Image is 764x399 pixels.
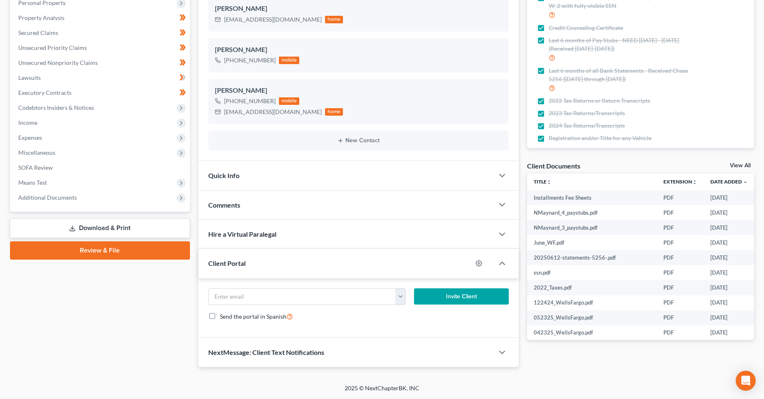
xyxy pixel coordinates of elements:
td: PDF [657,325,704,340]
span: Hire a Virtual Paralegal [208,230,276,238]
button: Invite Client [414,288,509,305]
span: Registration and/or Title for any Vehicle [549,134,651,142]
span: Unsecured Priority Claims [18,44,87,51]
span: 2024 Tax Returns/Transcripts [549,121,625,130]
td: Installments Fee Sheets [527,190,657,205]
td: PDF [657,190,704,205]
div: [PERSON_NAME] [215,45,503,55]
td: [DATE] [704,190,754,205]
td: ssn.pdf [527,265,657,280]
button: New Contact [215,137,503,144]
td: [DATE] [704,220,754,235]
td: PDF [657,235,704,250]
span: Quick Info [208,171,239,179]
td: PDF [657,310,704,325]
span: Miscellaneous [18,149,55,156]
td: PDF [657,265,704,280]
span: Income [18,119,37,126]
td: [DATE] [704,325,754,340]
div: home [325,108,343,116]
td: PDF [657,205,704,220]
span: Property Analysis [18,14,64,21]
a: Secured Claims [12,25,190,40]
td: PDF [657,295,704,310]
a: SOFA Review [12,160,190,175]
td: 042325_WellsFargo.pdf [527,325,657,340]
span: Lawsuits [18,74,41,81]
span: Comments [208,201,240,209]
i: unfold_more [692,180,697,185]
span: Unsecured Nonpriority Claims [18,59,98,66]
div: 2025 © NextChapterBK, INC [145,384,619,399]
span: Additional Documents [18,194,77,201]
span: SOFA Review [18,164,53,171]
input: Enter email [209,289,396,305]
span: Last 6 months of Pay Stubs - NEED [DATE] - [DATE] (Received [DATE]-[DATE]) [549,36,690,53]
span: Credit Counseling Certificate [549,24,623,32]
span: Expenses [18,134,42,141]
a: Lawsuits [12,70,190,85]
a: Executory Contracts [12,85,190,100]
span: Codebtors Insiders & Notices [18,104,94,111]
div: [PHONE_NUMBER] [224,56,276,64]
a: Titleunfold_more [534,178,552,185]
a: Extensionunfold_more [663,178,697,185]
td: 122424_WellsFargo.pdf [527,295,657,310]
td: PDF [657,280,704,295]
td: [DATE] [704,310,754,325]
td: [DATE] [704,250,754,265]
div: [PERSON_NAME] [215,86,503,96]
div: [EMAIL_ADDRESS][DOMAIN_NAME] [224,108,322,116]
td: PDF [657,250,704,265]
a: View All [730,163,751,169]
div: [PERSON_NAME] [215,4,503,14]
span: Executory Contracts [18,89,71,96]
td: [DATE] [704,205,754,220]
div: [EMAIL_ADDRESS][DOMAIN_NAME] [224,15,322,24]
span: Send the portal in Spanish [220,313,286,320]
a: Review & File [10,241,190,260]
div: home [325,16,343,23]
span: Last 6 months of all Bank Statements - Received Chase 5256 ([DATE] through [DATE]) [549,67,690,83]
a: Unsecured Priority Claims [12,40,190,55]
div: Open Intercom Messenger [736,371,756,391]
td: NMaynard_4_paystubs.pdf [527,205,657,220]
a: Unsecured Nonpriority Claims [12,55,190,70]
span: 401k, IRA, [PERSON_NAME], Stock/Brokerage, Pension Funds, & Retirement account statements (If any) [549,146,690,171]
td: June_WF.pdf [527,235,657,250]
td: [DATE] [704,295,754,310]
i: unfold_more [547,180,552,185]
td: 2022_Taxes.pdf [527,280,657,295]
td: [DATE] [704,235,754,250]
td: PDF [657,220,704,235]
a: Download & Print [10,218,190,238]
span: 2022 Tax Returns or Return Transcripts [549,97,650,105]
a: Property Analysis [12,10,190,25]
span: Means Test [18,179,47,186]
td: NMaynard_3_paystubs.pdf [527,220,657,235]
td: [DATE] [704,265,754,280]
span: Secured Claims [18,29,58,36]
div: Client Documents [527,161,580,170]
a: Date Added expand_more [710,178,748,185]
div: mobile [279,97,300,105]
i: expand_more [743,180,748,185]
div: [PHONE_NUMBER] [224,97,276,105]
td: [DATE] [704,280,754,295]
span: NextMessage: Client Text Notifications [208,348,324,356]
span: 2023 Tax Returns/Transcripts [549,109,625,117]
span: Client Portal [208,259,246,267]
td: 052325_WellsFargo.pdf [527,310,657,325]
div: mobile [279,57,300,64]
td: 20250612-statements-5256-.pdf [527,250,657,265]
